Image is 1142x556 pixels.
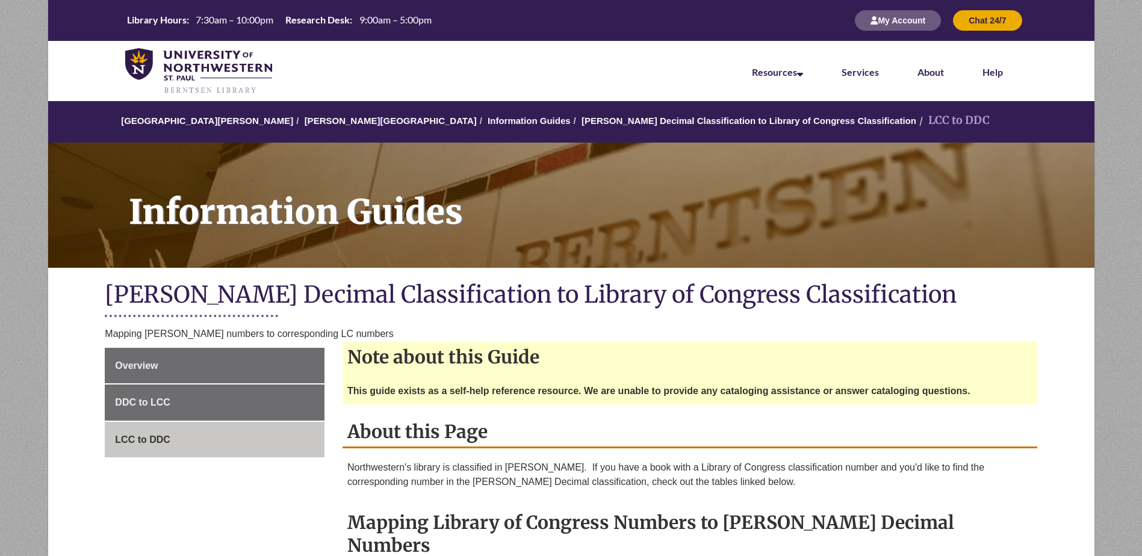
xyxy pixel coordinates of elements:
p: Northwestern's library is classified in [PERSON_NAME]. If you have a book with a Library of Congr... [347,460,1032,489]
li: LCC to DDC [916,112,990,129]
a: [PERSON_NAME] Decimal Classification to Library of Congress Classification [582,116,916,126]
a: Chat 24/7 [953,15,1022,25]
button: My Account [855,10,941,31]
table: Hours Today [122,13,436,26]
span: DDC to LCC [115,397,170,407]
th: Library Hours: [122,13,191,26]
a: Overview [105,348,324,384]
th: Research Desk: [281,13,354,26]
a: [PERSON_NAME][GEOGRAPHIC_DATA] [305,116,477,126]
span: 9:00am – 5:00pm [359,14,432,25]
a: Help [982,66,1003,78]
span: 7:30am – 10:00pm [196,14,273,25]
a: Resources [752,66,803,78]
span: Overview [115,360,158,371]
a: My Account [855,15,941,25]
div: Guide Page Menu [105,348,324,458]
span: LCC to DDC [115,434,170,445]
a: [GEOGRAPHIC_DATA][PERSON_NAME] [121,116,293,126]
h1: [PERSON_NAME] Decimal Classification to Library of Congress Classification [105,280,1037,312]
a: LCC to DDC [105,422,324,458]
button: Chat 24/7 [953,10,1022,31]
a: About [917,66,944,78]
a: Hours Today [122,13,436,28]
h2: Note about this Guide [343,342,1037,372]
a: DDC to LCC [105,385,324,421]
h1: Information Guides [116,143,1094,252]
img: UNWSP Library Logo [125,48,273,95]
h2: About this Page [343,416,1037,448]
strong: This guide exists as a self-help reference resource. We are unable to provide any cataloging assi... [347,386,970,396]
a: Information Guides [488,116,571,126]
span: Mapping [PERSON_NAME] numbers to corresponding LC numbers [105,329,393,339]
a: Information Guides [48,143,1094,268]
a: Services [842,66,879,78]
